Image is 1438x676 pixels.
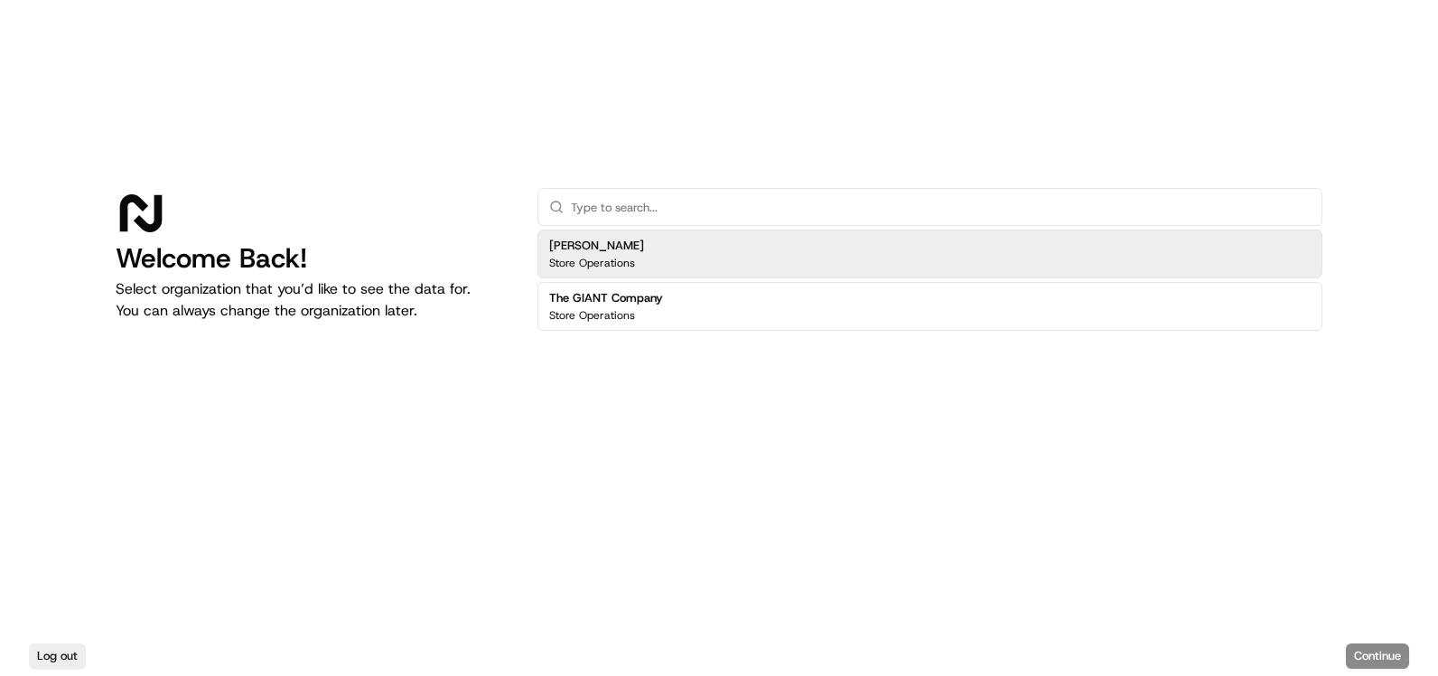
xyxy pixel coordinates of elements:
p: Store Operations [549,256,635,270]
h2: The GIANT Company [549,290,663,306]
h2: [PERSON_NAME] [549,238,644,254]
div: Suggestions [537,226,1322,334]
h1: Welcome Back! [116,242,509,275]
p: Store Operations [549,308,635,323]
button: Log out [29,643,86,669]
p: Select organization that you’d like to see the data for. You can always change the organization l... [116,278,509,322]
input: Type to search... [571,189,1311,225]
